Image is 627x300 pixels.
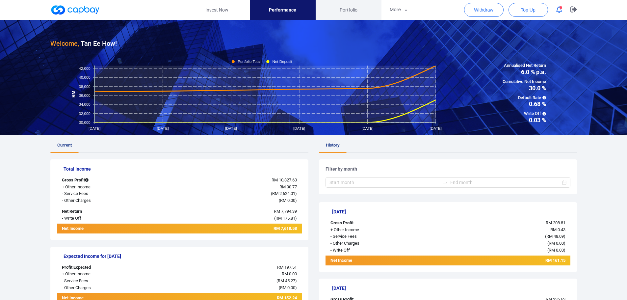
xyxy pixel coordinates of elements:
[79,94,90,97] tspan: 36,000
[293,126,305,130] tspan: [DATE]
[326,220,428,227] div: Gross Profit
[159,278,302,285] div: ( )
[450,179,561,186] input: End month
[57,215,159,222] div: - Write Off
[340,6,357,14] span: Portfolio
[503,117,546,123] span: 0.03 %
[57,177,159,184] div: Gross Profit
[269,6,296,14] span: Performance
[546,234,564,239] span: RM 48.09
[326,227,428,233] div: + Other Income
[503,62,546,69] span: Annualised Net Return
[503,95,546,101] span: Default Rate
[225,126,237,130] tspan: [DATE]
[428,233,570,240] div: ( )
[79,102,90,106] tspan: 34,000
[79,120,90,124] tspan: 30,000
[57,184,159,191] div: + Other Income
[332,209,570,215] h5: [DATE]
[428,240,570,247] div: ( )
[521,7,535,13] span: Top Up
[274,226,297,231] span: RM 7,618.58
[57,271,159,278] div: + Other Income
[430,126,441,130] tspan: [DATE]
[159,285,302,291] div: ( )
[272,177,297,182] span: RM 10,327.63
[361,126,373,130] tspan: [DATE]
[159,197,302,204] div: ( )
[277,265,297,270] span: RM 197.51
[57,190,159,197] div: - Service Fees
[549,241,564,246] span: RM 0.00
[57,278,159,285] div: - Service Fees
[550,227,565,232] span: RM 0.43
[326,247,428,254] div: - Write Off
[332,285,570,291] h5: [DATE]
[278,278,295,283] span: RM 45.27
[503,85,546,91] span: 30.0 %
[50,40,79,47] span: Welcome,
[57,197,159,204] div: - Other Charges
[329,179,440,186] input: Start month
[282,271,297,276] span: RM 0.00
[442,180,448,185] span: swap-right
[79,67,90,70] tspan: 42,000
[79,84,90,88] tspan: 38,000
[545,258,565,263] span: RM 161.15
[503,78,546,85] span: Cumulative Net Income
[272,191,295,196] span: RM 2,624.01
[279,184,297,189] span: RM 90.77
[57,208,159,215] div: Net Return
[64,166,302,172] h5: Total Income
[326,233,428,240] div: - Service Fees
[442,180,448,185] span: to
[89,126,100,130] tspan: [DATE]
[503,101,546,107] span: 0.68 %
[274,209,297,214] span: RM 7,794.39
[159,190,302,197] div: ( )
[272,60,292,64] tspan: Net Deposit
[280,285,295,290] span: RM 0.00
[503,110,546,117] span: Write Off
[71,91,76,97] tspan: RM
[326,166,570,172] h5: Filter by month
[428,247,570,254] div: ( )
[326,257,428,265] div: Net Income
[546,220,565,225] span: RM 208.81
[280,198,295,203] span: RM 0.00
[50,38,117,49] h3: Tan Ee How !
[464,3,504,17] button: Withdraw
[159,215,302,222] div: ( )
[326,240,428,247] div: - Other Charges
[157,126,169,130] tspan: [DATE]
[57,264,159,271] div: Profit Expected
[326,143,340,148] span: History
[64,253,302,259] h5: Expected Income for [DATE]
[275,216,295,221] span: RM 175.81
[57,143,72,148] span: Current
[503,69,546,75] span: 6.0 % p.a.
[79,75,90,79] tspan: 40,000
[549,248,564,253] span: RM 0.00
[57,225,159,233] div: Net Income
[509,3,548,17] button: Top Up
[79,111,90,115] tspan: 32,000
[238,60,261,64] tspan: Portfolio Total
[57,285,159,291] div: - Other Charges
